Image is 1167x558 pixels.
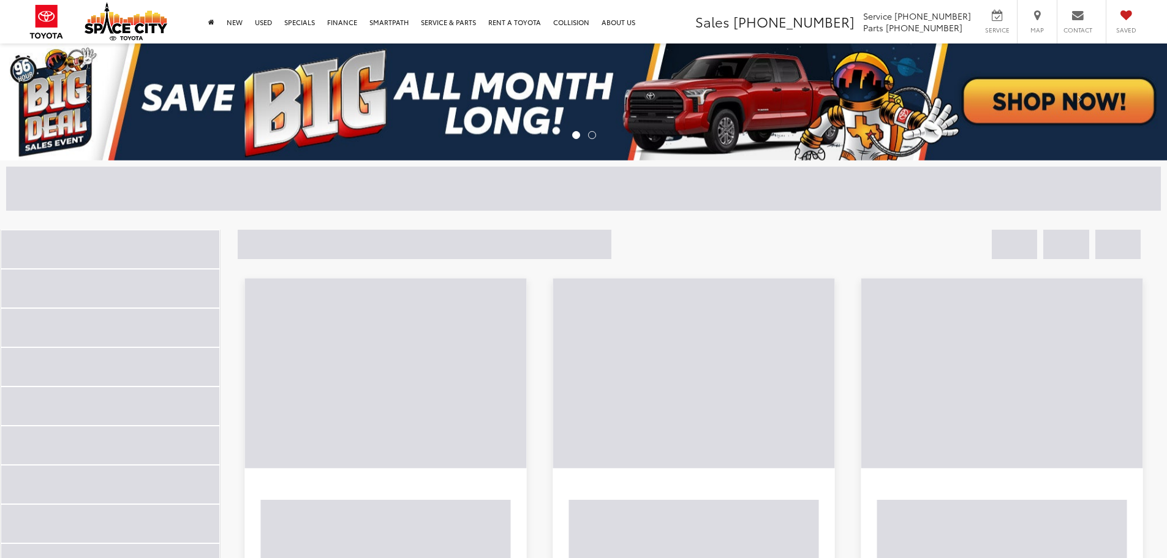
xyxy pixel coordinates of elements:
[886,21,962,34] span: [PHONE_NUMBER]
[983,26,1011,34] span: Service
[1063,26,1092,34] span: Contact
[894,10,971,22] span: [PHONE_NUMBER]
[85,2,167,40] img: Space City Toyota
[1112,26,1139,34] span: Saved
[863,10,892,22] span: Service
[695,12,730,31] span: Sales
[1024,26,1051,34] span: Map
[863,21,883,34] span: Parts
[733,12,855,31] span: [PHONE_NUMBER]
